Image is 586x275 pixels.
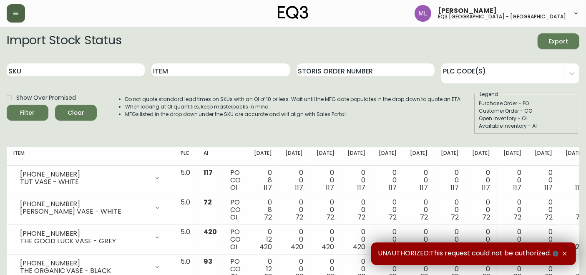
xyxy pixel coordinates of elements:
[13,169,167,187] div: [PHONE_NUMBER]TUT VASE - WHITE
[447,242,459,252] span: 420
[566,228,584,251] div: 0 0
[347,169,365,192] div: 0 0
[513,212,521,222] span: 72
[479,107,574,115] div: Customer Order - CO
[566,199,584,221] div: 0 0
[545,212,553,222] span: 72
[204,197,212,207] span: 72
[230,199,241,221] div: PO CO
[420,212,428,222] span: 72
[472,228,490,251] div: 0 0
[230,228,241,251] div: PO CO
[379,169,397,192] div: 0 0
[389,212,397,222] span: 72
[544,183,553,192] span: 117
[174,147,197,166] th: PLC
[441,199,459,221] div: 0 0
[479,115,574,122] div: Open Inventory - OI
[204,257,212,266] span: 93
[62,108,90,118] span: Clear
[478,242,490,252] span: 420
[576,212,584,222] span: 72
[285,169,303,192] div: 0 0
[326,183,334,192] span: 117
[571,242,584,252] span: 420
[482,212,490,222] span: 72
[544,36,573,47] span: Export
[13,199,167,217] div: [PHONE_NUMBER][PERSON_NAME] VASE - WHITE
[20,237,149,245] div: THE GOOD LUCK VASE - GREY
[291,242,303,252] span: 420
[538,33,579,49] button: Export
[7,33,121,49] h2: Import Stock Status
[415,242,428,252] span: 420
[379,199,397,221] div: 0 0
[322,242,334,252] span: 420
[55,105,97,121] button: Clear
[357,183,365,192] span: 117
[125,103,462,111] li: When looking at OI quantities, keep masterpacks in mind.
[378,249,560,258] span: UNAUTHORIZED:This request could not be authorized.
[438,14,566,19] h5: eq3 [GEOGRAPHIC_DATA] - [GEOGRAPHIC_DATA]
[535,199,553,221] div: 0 0
[410,199,428,221] div: 0 0
[230,242,237,252] span: OI
[420,183,428,192] span: 117
[388,183,397,192] span: 117
[410,228,428,251] div: 0 0
[230,169,241,192] div: PO CO
[230,212,237,222] span: OI
[357,212,365,222] span: 72
[204,168,213,177] span: 117
[451,183,459,192] span: 117
[441,169,459,192] div: 0 0
[482,183,490,192] span: 117
[472,169,490,192] div: 0 0
[20,267,149,275] div: THE ORGANIC VASE - BLACK
[503,228,521,251] div: 0 0
[317,199,334,221] div: 0 0
[125,96,462,103] li: Do not quote standard lead times on SKUs with an OI of 10 or less. Wait until the MFG date popula...
[503,169,521,192] div: 0 0
[327,212,334,222] span: 72
[479,91,499,98] legend: Legend
[472,199,490,221] div: 0 0
[125,111,462,118] li: MFGs listed in the drop down under the SKU are accurate and will align with Sales Portal.
[16,93,76,102] span: Show Over Promised
[279,147,310,166] th: [DATE]
[384,242,397,252] span: 420
[540,242,553,252] span: 420
[441,228,459,251] div: 0 0
[479,100,574,107] div: Purchase Order - PO
[230,183,237,192] span: OI
[295,183,303,192] span: 117
[438,8,497,14] span: [PERSON_NAME]
[20,200,149,208] div: [PHONE_NUMBER]
[254,169,272,192] div: 0 8
[317,169,334,192] div: 0 0
[174,166,197,195] td: 5.0
[317,228,334,251] div: 0 0
[174,195,197,225] td: 5.0
[566,169,584,192] div: 0 0
[535,169,553,192] div: 0 0
[347,199,365,221] div: 0 0
[20,230,149,237] div: [PHONE_NUMBER]
[372,147,403,166] th: [DATE]
[264,183,272,192] span: 117
[497,147,528,166] th: [DATE]
[479,122,574,130] div: Available Inventory - AI
[20,208,149,215] div: [PERSON_NAME] VASE - WHITE
[503,199,521,221] div: 0 0
[451,212,459,222] span: 72
[7,105,48,121] button: Filter
[264,212,272,222] span: 72
[254,199,272,221] div: 0 8
[353,242,365,252] span: 420
[513,183,521,192] span: 117
[347,228,365,251] div: 0 0
[341,147,372,166] th: [DATE]
[379,228,397,251] div: 0 0
[20,260,149,267] div: [PHONE_NUMBER]
[204,227,217,237] span: 420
